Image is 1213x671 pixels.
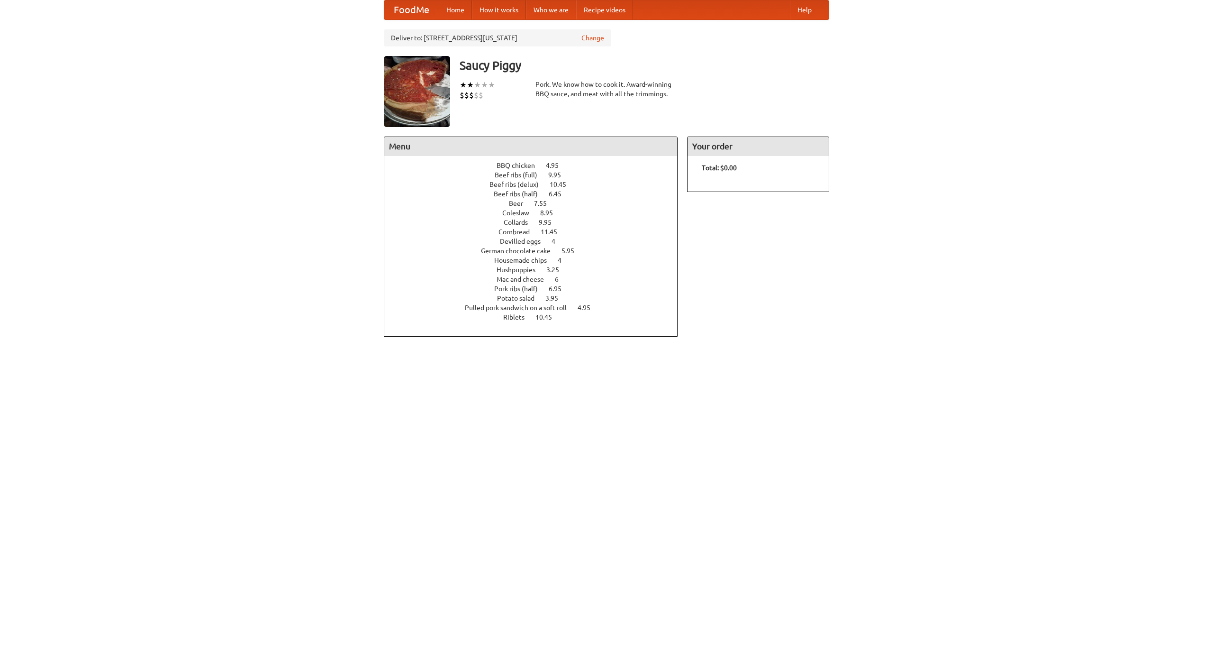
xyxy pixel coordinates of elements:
span: 4.95 [546,162,568,169]
span: Mac and cheese [497,276,553,283]
a: Change [581,33,604,43]
span: Hushpuppies [497,266,545,274]
span: Collards [504,219,537,226]
a: Potato salad 3.95 [497,294,576,302]
a: How it works [472,0,526,19]
li: ★ [460,80,467,90]
a: Beef ribs (full) 9.95 [495,171,579,179]
a: Mac and cheese 6 [497,276,576,283]
li: $ [460,90,464,101]
span: 3.95 [545,294,568,302]
a: Coleslaw 8.95 [502,209,570,217]
span: Beef ribs (half) [494,190,547,198]
a: FoodMe [384,0,439,19]
a: Housemade chips 4 [494,257,579,264]
li: $ [464,90,469,101]
a: Help [790,0,819,19]
span: 10.45 [535,313,561,321]
h4: Your order [688,137,829,156]
span: 6.45 [549,190,571,198]
li: ★ [481,80,488,90]
li: ★ [488,80,495,90]
span: Pulled pork sandwich on a soft roll [465,304,576,312]
h3: Saucy Piggy [460,56,829,75]
div: Pork. We know how to cook it. Award-winning BBQ sauce, and meat with all the trimmings. [535,80,678,99]
span: 4 [558,257,571,264]
span: 6 [555,276,568,283]
li: $ [474,90,479,101]
a: German chocolate cake 5.95 [481,247,592,255]
span: Riblets [503,313,534,321]
a: Recipe videos [576,0,633,19]
span: 3.25 [546,266,569,274]
a: Pork ribs (half) 6.95 [494,285,579,293]
span: Beer [509,200,533,207]
span: BBQ chicken [497,162,544,169]
div: Deliver to: [STREET_ADDRESS][US_STATE] [384,29,611,46]
span: 7.55 [534,200,556,207]
span: German chocolate cake [481,247,560,255]
a: Beef ribs (half) 6.45 [494,190,579,198]
span: 8.95 [540,209,562,217]
span: 5.95 [561,247,584,255]
h4: Menu [384,137,677,156]
span: Beef ribs (delux) [489,181,548,188]
span: 9.95 [548,171,570,179]
a: Cornbread 11.45 [498,228,575,236]
span: Devilled eggs [500,238,550,245]
a: Beer 7.55 [509,200,564,207]
a: Who we are [526,0,576,19]
span: Pork ribs (half) [494,285,547,293]
li: ★ [474,80,481,90]
li: ★ [467,80,474,90]
a: Pulled pork sandwich on a soft roll 4.95 [465,304,608,312]
span: 4.95 [578,304,600,312]
span: Coleslaw [502,209,539,217]
span: 4 [552,238,565,245]
span: Housemade chips [494,257,556,264]
span: 11.45 [541,228,567,236]
a: Beef ribs (delux) 10.45 [489,181,584,188]
a: Riblets 10.45 [503,313,570,321]
b: Total: $0.00 [702,164,737,172]
a: Devilled eggs 4 [500,238,573,245]
span: Cornbread [498,228,539,236]
span: 10.45 [550,181,576,188]
li: $ [479,90,483,101]
span: 9.95 [539,219,561,226]
a: Collards 9.95 [504,219,569,226]
span: Potato salad [497,294,544,302]
span: Beef ribs (full) [495,171,547,179]
img: angular.jpg [384,56,450,127]
span: 6.95 [549,285,571,293]
a: Hushpuppies 3.25 [497,266,577,274]
a: BBQ chicken 4.95 [497,162,576,169]
li: $ [469,90,474,101]
a: Home [439,0,472,19]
